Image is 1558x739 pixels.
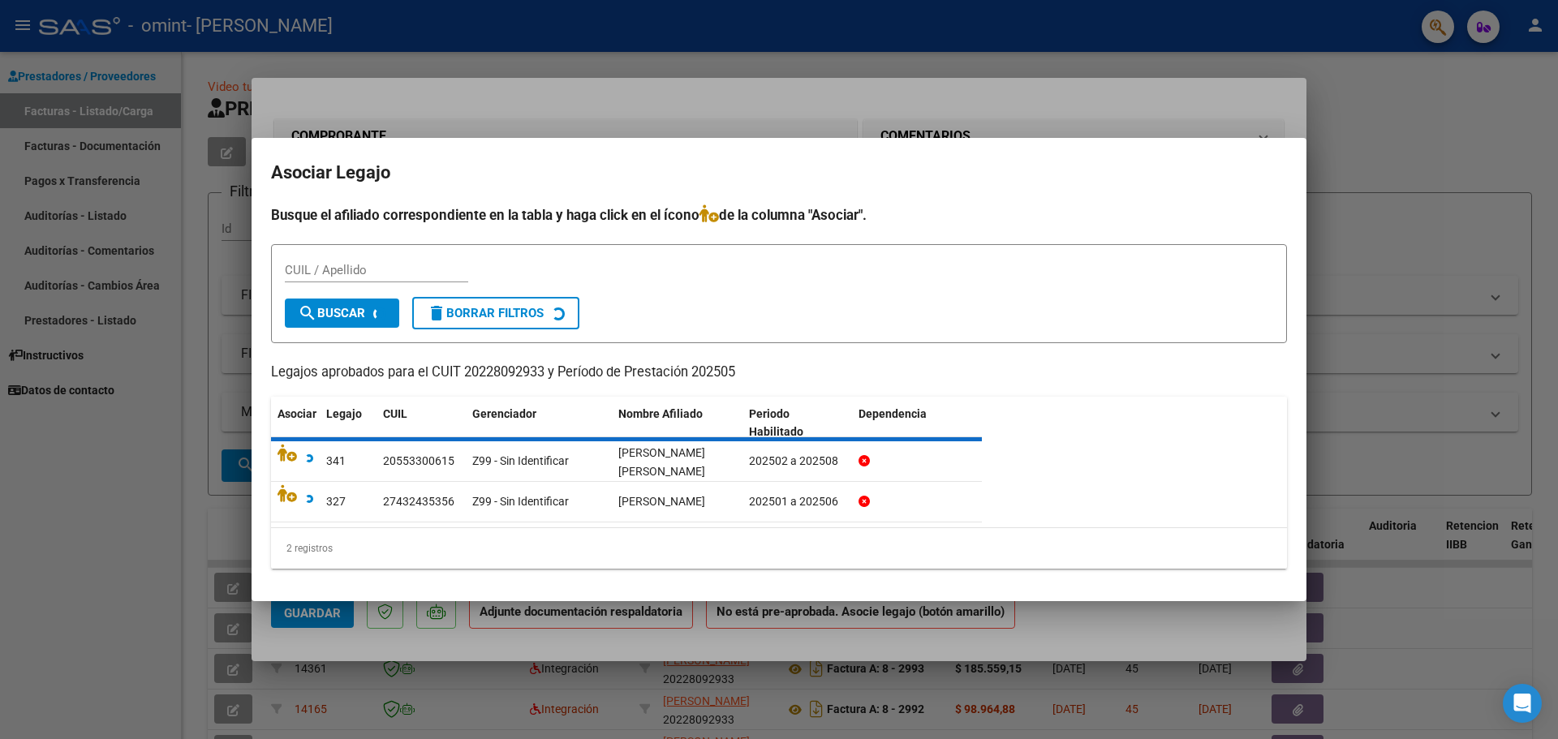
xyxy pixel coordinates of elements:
div: 202502 a 202508 [749,452,846,470]
span: Borrar Filtros [427,306,544,320]
button: Buscar [285,299,399,328]
button: Borrar Filtros [412,297,579,329]
span: Periodo Habilitado [749,407,803,439]
span: Z99 - Sin Identificar [472,454,569,467]
div: 20553300615 [383,452,454,470]
datatable-header-cell: Asociar [271,397,320,450]
div: 27432435356 [383,492,454,511]
span: 341 [326,454,346,467]
span: 327 [326,495,346,508]
mat-icon: search [298,303,317,323]
datatable-header-cell: Gerenciador [466,397,612,450]
span: LOPEZ PRIETO TOMAS MANUEL [618,446,705,478]
h2: Asociar Legajo [271,157,1287,188]
datatable-header-cell: Nombre Afiliado [612,397,742,450]
span: CUIL [383,407,407,420]
h4: Busque el afiliado correspondiente en la tabla y haga click en el ícono de la columna "Asociar". [271,204,1287,226]
datatable-header-cell: Periodo Habilitado [742,397,852,450]
datatable-header-cell: Dependencia [852,397,983,450]
span: Z99 - Sin Identificar [472,495,569,508]
span: NAPOLITANO DELFINA [618,495,705,508]
datatable-header-cell: CUIL [377,397,466,450]
span: Dependencia [859,407,927,420]
span: Nombre Afiliado [618,407,703,420]
p: Legajos aprobados para el CUIT 20228092933 y Período de Prestación 202505 [271,363,1287,383]
div: 202501 a 202506 [749,492,846,511]
span: Legajo [326,407,362,420]
span: Buscar [298,306,365,320]
mat-icon: delete [427,303,446,323]
div: 2 registros [271,528,1287,569]
div: Open Intercom Messenger [1503,684,1542,723]
span: Gerenciador [472,407,536,420]
datatable-header-cell: Legajo [320,397,377,450]
span: Asociar [278,407,316,420]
